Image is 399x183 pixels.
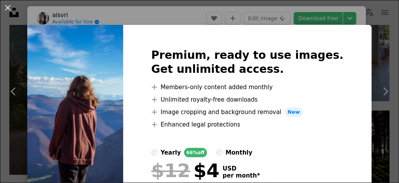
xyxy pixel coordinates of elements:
[184,148,207,157] div: 66% off
[151,160,220,181] div: $4
[151,150,158,156] input: yearly66%off
[226,148,253,157] div: monthly
[223,165,260,172] span: USD
[161,148,181,157] div: yearly
[151,83,344,92] li: Members-only content added monthly
[151,95,344,104] li: Unlimited royalty-free downloads
[151,160,190,181] span: $12
[285,107,303,117] span: New
[216,150,223,156] input: monthly
[151,48,344,76] h2: Premium, ready to use images. Get unlimited access.
[151,107,344,117] li: Image cropping and background removal
[223,172,260,179] span: per month *
[151,120,344,129] li: Enhanced legal protections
